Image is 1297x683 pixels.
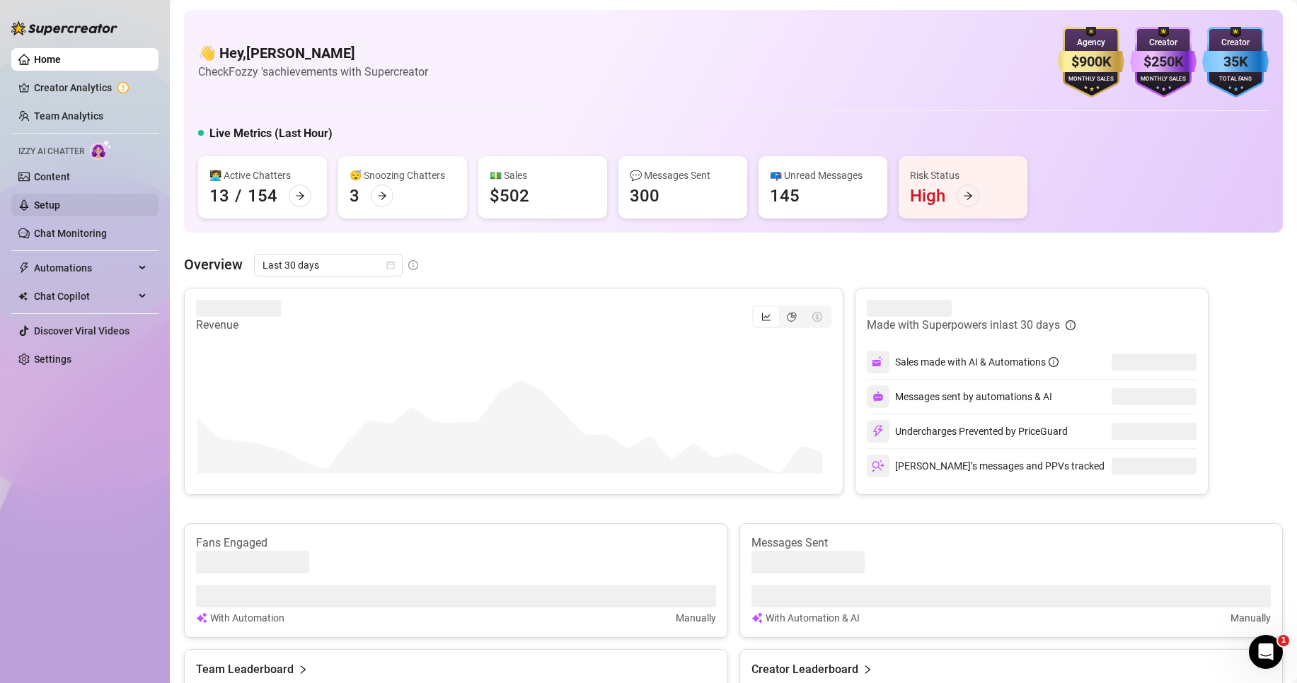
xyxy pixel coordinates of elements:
div: 154 [248,185,277,207]
span: thunderbolt [18,262,30,274]
img: svg%3e [872,425,884,438]
img: svg%3e [872,460,884,472]
article: Creator Leaderboard [751,661,858,678]
a: Chat Monitoring [34,228,107,239]
div: 35K [1202,51,1269,73]
div: segmented control [752,305,831,328]
span: info-circle [1066,320,1076,330]
article: Manually [676,610,716,626]
div: Total Fans [1202,75,1269,84]
img: svg%3e [872,391,884,402]
div: 3 [350,185,359,207]
div: Undercharges Prevented by PriceGuard [867,420,1068,443]
div: 145 [770,185,800,207]
div: 💵 Sales [490,168,596,183]
span: Izzy AI Chatter [18,145,84,158]
article: Manually [1230,610,1271,626]
span: right [863,661,872,678]
img: blue-badge-DgoSNQY1.svg [1202,27,1269,98]
a: Discover Viral Videos [34,325,129,337]
a: Creator Analytics exclamation-circle [34,76,147,99]
span: pie-chart [787,312,797,322]
a: Team Analytics [34,110,103,122]
article: Messages Sent [751,535,1272,551]
div: 👩‍💻 Active Chatters [209,168,316,183]
a: Setup [34,199,60,211]
span: Chat Copilot [34,285,134,308]
div: Monthly Sales [1130,75,1197,84]
article: Team Leaderboard [196,661,294,678]
h5: Live Metrics (Last Hour) [209,125,333,142]
article: Overview [184,254,243,275]
img: AI Chatter [90,139,112,160]
span: line-chart [761,312,771,322]
h4: 👋 Hey, [PERSON_NAME] [198,43,428,63]
div: Monthly Sales [1058,75,1124,84]
img: svg%3e [872,356,884,368]
img: svg%3e [196,610,207,626]
span: info-circle [408,260,418,270]
div: 💬 Messages Sent [630,168,736,183]
a: Content [34,171,70,182]
span: info-circle [1049,357,1059,367]
span: dollar-circle [812,312,822,322]
img: purple-badge-B9DA21FR.svg [1130,27,1197,98]
span: 1 [1278,635,1289,646]
div: 300 [630,185,659,207]
div: 13 [209,185,229,207]
img: svg%3e [751,610,763,626]
article: Revenue [196,317,281,334]
div: Risk Status [910,168,1016,183]
iframe: Intercom live chat [1249,635,1283,669]
span: right [298,661,308,678]
div: $250K [1130,51,1197,73]
div: [PERSON_NAME]’s messages and PPVs tracked [867,455,1105,477]
article: With Automation & AI [766,610,860,626]
img: Chat Copilot [18,291,28,301]
article: Made with Superpowers in last 30 days [867,317,1060,334]
span: arrow-right [963,191,973,201]
span: arrow-right [295,191,305,201]
article: With Automation [210,610,284,626]
span: Automations [34,257,134,279]
div: Sales made with AI & Automations [895,354,1059,370]
div: Messages sent by automations & AI [867,385,1052,408]
div: Creator [1202,36,1269,49]
img: gold-badge-CigiZidd.svg [1058,27,1124,98]
div: $900K [1058,51,1124,73]
div: 📪 Unread Messages [770,168,876,183]
div: Agency [1058,36,1124,49]
article: Fans Engaged [196,535,716,551]
a: Settings [34,354,71,365]
div: Creator [1130,36,1197,49]
span: arrow-right [377,191,387,201]
a: Home [34,54,61,65]
div: $502 [490,185,529,207]
img: logo-BBDzfeDw.svg [11,21,117,35]
span: Last 30 days [263,255,394,276]
div: 😴 Snoozing Chatters [350,168,456,183]
span: calendar [386,261,395,269]
article: Check Fozzy 's achievements with Supercreator [198,63,428,81]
